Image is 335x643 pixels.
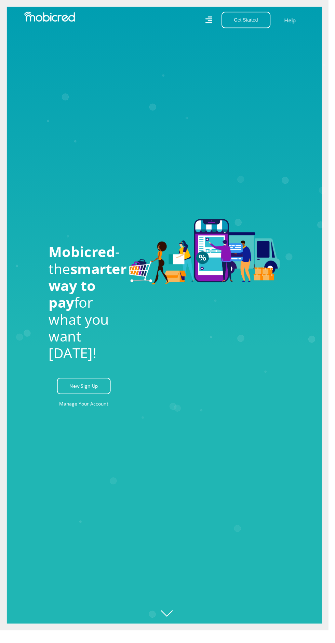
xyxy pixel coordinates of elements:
[50,264,129,318] span: smarter way to pay
[132,223,285,290] img: Welcome to Mobicred
[58,385,113,402] a: New Sign Up
[50,247,118,266] span: Mobicred
[50,248,121,369] h1: - the for what you want [DATE]!
[25,12,77,22] img: Mobicred
[290,16,302,25] a: Help
[61,404,111,420] a: Manage Your Account
[226,12,276,29] button: Get Started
